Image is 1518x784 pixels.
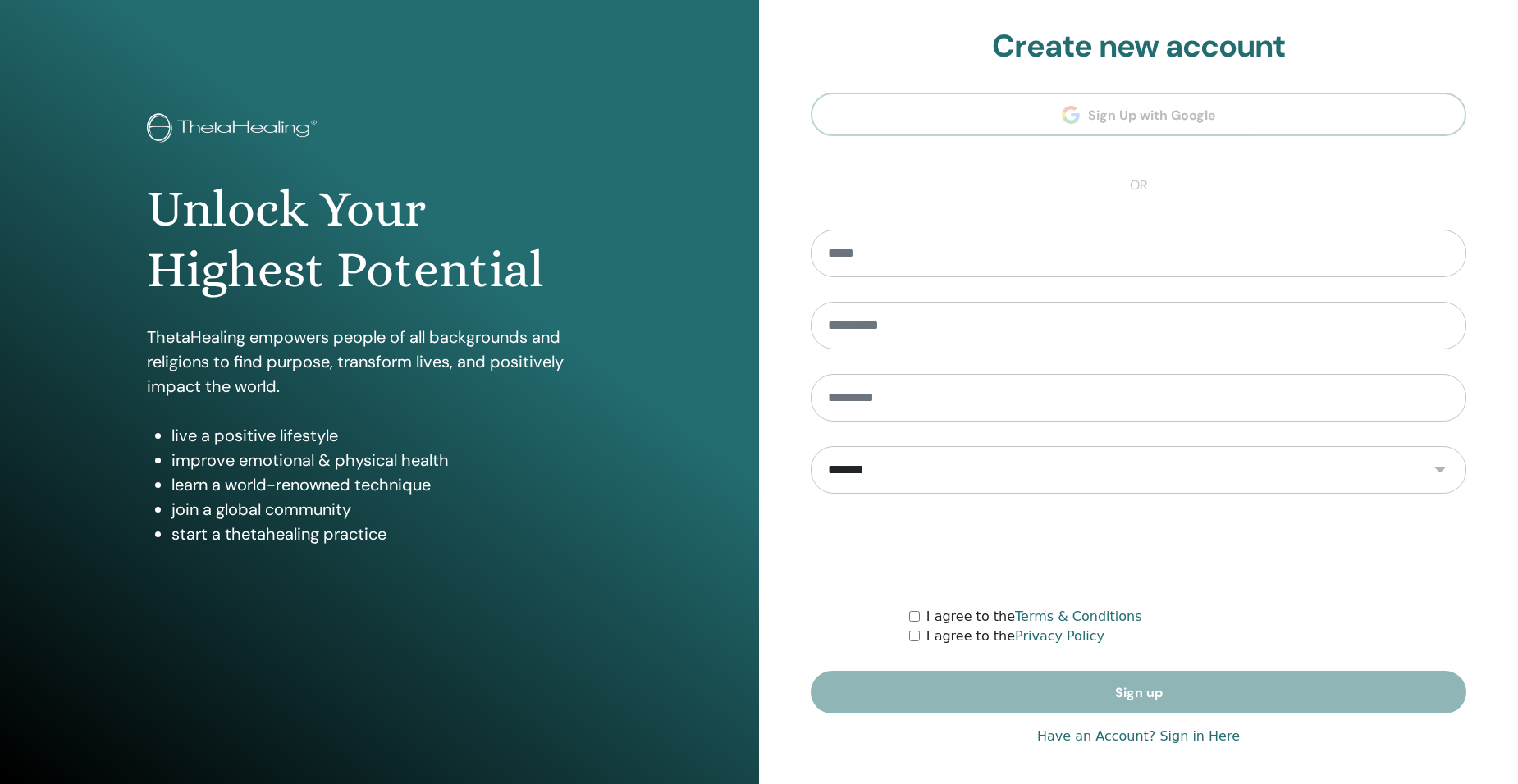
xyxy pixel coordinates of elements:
li: learn a world-renowned technique [171,472,612,497]
label: I agree to the [926,607,1142,627]
h2: Create new account [811,28,1466,66]
li: live a positive lifestyle [171,423,612,448]
label: I agree to the [926,627,1104,646]
a: Privacy Policy [1015,628,1104,644]
li: improve emotional & physical health [171,448,612,472]
p: ThetaHealing empowers people of all backgrounds and religions to find purpose, transform lives, a... [147,325,612,399]
a: Terms & Conditions [1015,609,1141,624]
h1: Unlock Your Highest Potential [147,179,612,301]
iframe: reCAPTCHA [1014,518,1264,582]
li: start a thetahealing practice [171,522,612,546]
span: or [1122,175,1156,195]
li: join a global community [171,497,612,522]
a: Have an Account? Sign in Here [1037,727,1240,746]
